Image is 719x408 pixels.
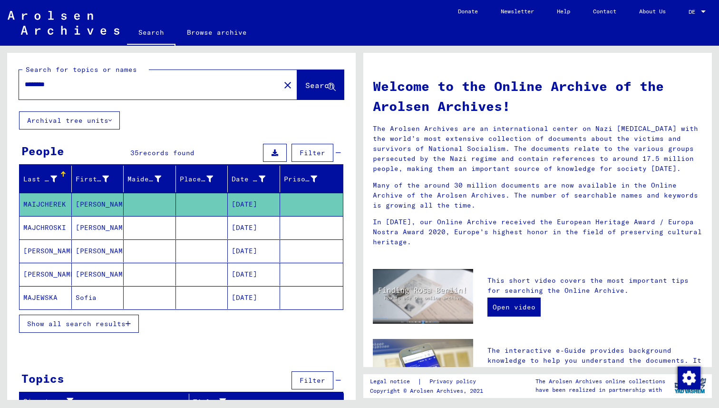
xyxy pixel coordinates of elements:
[373,217,702,247] p: In [DATE], our Online Archive received the European Heritage Award / Europa Nostra Award 2020, Eu...
[373,180,702,210] p: Many of the around 30 million documents are now available in the Online Archive of the Arolsen Ar...
[284,174,318,184] div: Prisoner #
[370,387,487,395] p: Copyright © Arolsen Archives, 2021
[228,239,280,262] mat-cell: [DATE]
[291,144,333,162] button: Filter
[130,149,139,157] span: 35
[176,166,228,192] mat-header-cell: Place of Birth
[373,76,702,116] h1: Welcome to the Online Archive of the Arolsen Archives!
[72,286,124,309] mat-cell: Sofia
[127,174,161,184] div: Maiden Name
[23,397,177,407] div: Signature
[180,171,228,187] div: Place of Birth
[373,269,473,324] img: video.jpg
[19,286,72,309] mat-cell: MAJEWSKA
[280,166,343,192] mat-header-cell: Prisoner #
[19,193,72,216] mat-cell: MAIJCHEREK
[291,371,333,389] button: Filter
[72,239,124,262] mat-cell: [PERSON_NAME]
[297,70,344,100] button: Search
[127,171,175,187] div: Maiden Name
[422,377,487,387] a: Privacy policy
[228,263,280,286] mat-cell: [DATE]
[487,276,702,296] p: This short video covers the most important tips for searching the Online Archive.
[228,166,280,192] mat-header-cell: Date of Birth
[19,216,72,239] mat-cell: MAJCHROSKI
[27,319,126,328] span: Show all search results
[26,65,137,74] mat-label: Search for topics or names
[232,171,280,187] div: Date of Birth
[228,286,280,309] mat-cell: [DATE]
[373,339,473,406] img: eguide.jpg
[300,149,325,157] span: Filter
[76,174,109,184] div: First Name
[228,216,280,239] mat-cell: [DATE]
[535,386,665,394] p: have been realized in partnership with
[72,166,124,192] mat-header-cell: First Name
[305,80,334,90] span: Search
[370,377,487,387] div: |
[72,263,124,286] mat-cell: [PERSON_NAME]
[678,367,700,389] img: Change consent
[193,397,320,407] div: Title
[72,193,124,216] mat-cell: [PERSON_NAME]
[23,171,71,187] div: Last Name
[487,346,702,396] p: The interactive e-Guide provides background knowledge to help you understand the documents. It in...
[672,374,708,398] img: yv_logo.png
[278,75,297,94] button: Clear
[180,174,214,184] div: Place of Birth
[19,166,72,192] mat-header-cell: Last Name
[124,166,176,192] mat-header-cell: Maiden Name
[72,216,124,239] mat-cell: [PERSON_NAME]
[228,193,280,216] mat-cell: [DATE]
[21,370,64,387] div: Topics
[139,149,194,157] span: records found
[487,298,541,317] a: Open video
[19,111,120,129] button: Archival tree units
[370,377,418,387] a: Legal notice
[284,171,332,187] div: Prisoner #
[19,263,72,286] mat-cell: [PERSON_NAME]
[8,11,119,35] img: Arolsen_neg.svg
[19,315,139,333] button: Show all search results
[127,21,175,46] a: Search
[300,376,325,385] span: Filter
[232,174,265,184] div: Date of Birth
[23,174,57,184] div: Last Name
[535,377,665,386] p: The Arolsen Archives online collections
[21,142,64,159] div: People
[373,124,702,174] p: The Arolsen Archives are an international center on Nazi [MEDICAL_DATA] with the world’s most ext...
[282,80,293,91] mat-icon: close
[76,171,124,187] div: First Name
[689,9,699,15] span: DE
[19,239,72,262] mat-cell: [PERSON_NAME]
[175,21,258,44] a: Browse archive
